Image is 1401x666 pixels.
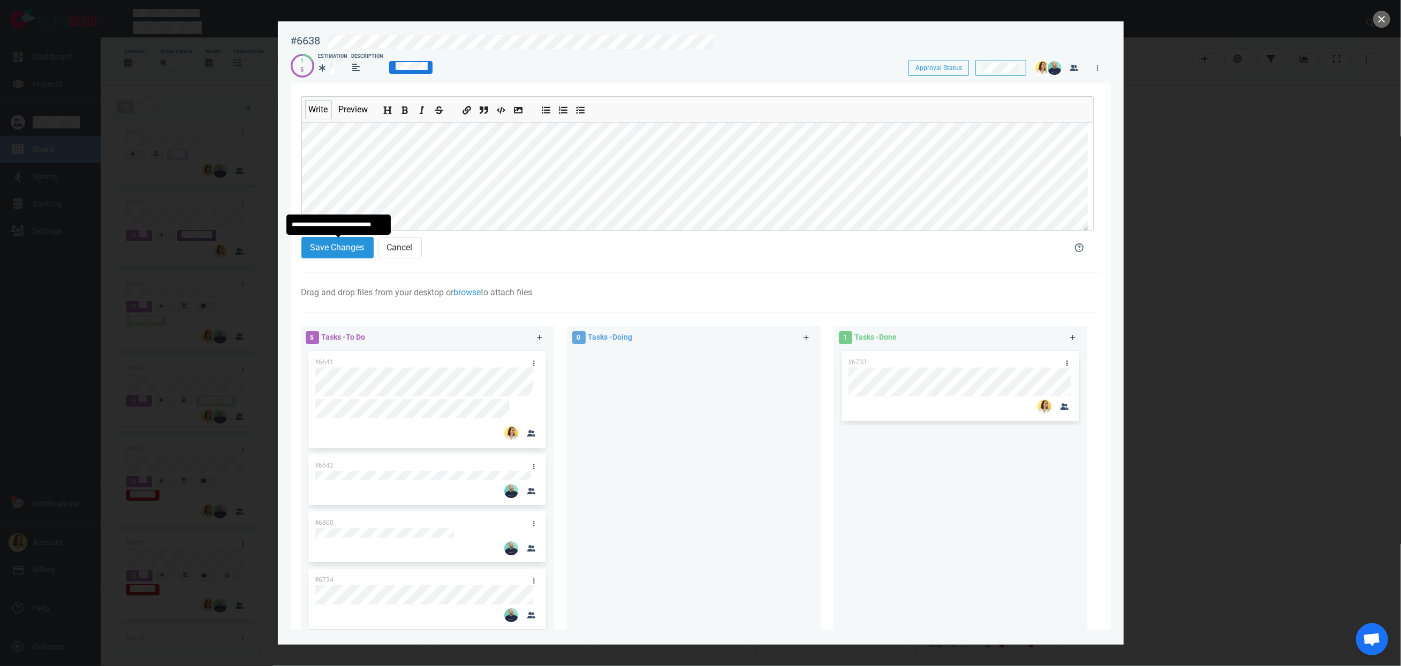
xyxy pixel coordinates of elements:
[512,102,525,114] button: Add image
[848,358,867,366] span: #6733
[319,53,347,60] div: Estimation
[1356,623,1388,655] div: Ouvrir le chat
[839,331,852,344] span: 1
[908,60,969,76] button: Approval Status
[378,237,422,258] button: Cancel
[291,34,321,48] div: #6638
[433,102,445,114] button: Add strikethrough text
[301,237,374,258] button: Save Changes
[1048,61,1062,75] img: 26
[504,426,518,440] img: 26
[1035,61,1049,75] img: 26
[1373,11,1390,28] button: close
[398,102,411,114] button: Add bold text
[381,102,394,114] button: Add header
[588,333,633,341] span: Tasks - Doing
[478,102,490,114] button: Insert a quote
[481,287,533,297] span: to attach files
[315,462,334,469] span: #6642
[557,102,570,114] button: Add ordered list
[306,331,319,344] span: 5
[322,333,366,341] span: Tasks - To Do
[504,484,518,498] img: 26
[301,66,304,75] div: 5
[495,102,508,114] button: Insert code
[454,287,481,297] a: browse
[305,100,332,119] button: Write
[301,287,454,297] span: Drag and drop files from your desktop or
[1038,400,1051,414] img: 26
[504,608,518,622] img: 26
[315,576,334,584] span: #6734
[352,53,383,60] div: Description
[574,102,587,114] button: Add checked list
[315,358,334,366] span: #6641
[460,102,473,114] button: Add a link
[335,100,372,119] button: Preview
[301,57,304,66] div: 1
[504,541,518,555] img: 26
[855,333,897,341] span: Tasks - Done
[315,519,334,526] span: #6800
[540,102,552,114] button: Add unordered list
[415,102,428,114] button: Add italic text
[572,331,586,344] span: 0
